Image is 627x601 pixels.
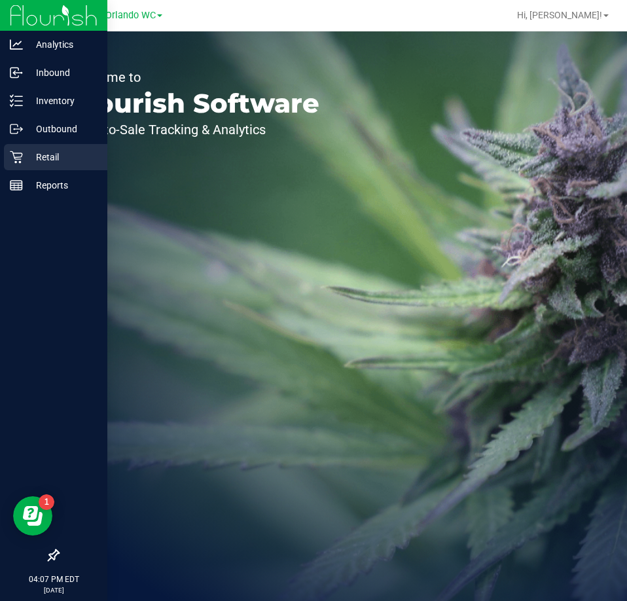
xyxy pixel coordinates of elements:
[6,574,101,585] p: 04:07 PM EDT
[10,151,23,164] inline-svg: Retail
[23,177,101,193] p: Reports
[23,65,101,81] p: Inbound
[23,37,101,52] p: Analytics
[71,123,319,136] p: Seed-to-Sale Tracking & Analytics
[10,94,23,107] inline-svg: Inventory
[10,179,23,192] inline-svg: Reports
[23,149,101,165] p: Retail
[6,585,101,595] p: [DATE]
[10,122,23,136] inline-svg: Outbound
[71,71,319,84] p: Welcome to
[23,121,101,137] p: Outbound
[23,93,101,109] p: Inventory
[39,494,54,510] iframe: Resource center unread badge
[105,10,156,21] span: Orlando WC
[71,90,319,117] p: Flourish Software
[517,10,602,20] span: Hi, [PERSON_NAME]!
[10,66,23,79] inline-svg: Inbound
[10,38,23,51] inline-svg: Analytics
[13,496,52,536] iframe: Resource center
